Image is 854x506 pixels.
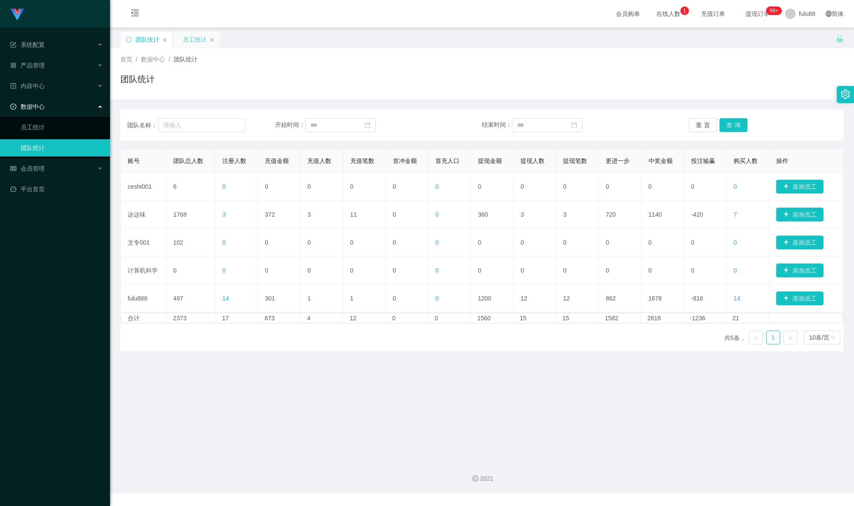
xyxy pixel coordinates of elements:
[222,211,226,218] font: 3
[520,295,527,302] font: 12
[435,183,439,190] font: 0
[478,211,488,218] font: 360
[307,315,311,322] font: 4
[520,239,524,246] font: 0
[350,157,374,164] font: 充值笔数
[478,315,491,322] font: 1560
[691,157,715,164] font: 投注输赢
[480,475,493,482] font: 2021
[141,56,165,63] font: 数据中心
[307,183,311,190] font: 0
[435,267,439,274] font: 0
[393,239,396,246] font: 0
[21,62,45,69] font: 产品管理
[21,83,45,89] font: 内容中心
[746,10,770,17] font: 提现订单
[809,331,830,344] div: 10条/页
[606,267,609,274] font: 0
[162,37,167,43] i: 图标： 关闭
[10,62,16,68] i: 图标: appstore-o
[770,8,778,14] font: 99+
[265,315,275,322] font: 673
[120,56,132,63] font: 首页
[10,83,16,89] i: 图标：个人资料
[649,267,652,274] font: 0
[393,157,417,164] font: 首冲金额
[689,118,717,132] button: 重置
[265,239,268,246] font: 0
[307,239,311,246] font: 0
[472,475,478,481] i: 图标：版权
[563,183,566,190] font: 0
[478,183,481,190] font: 0
[784,331,797,344] li: 下一页
[680,6,689,15] sup: 1
[649,295,662,302] font: 1678
[350,211,357,218] font: 11
[563,239,566,246] font: 0
[10,42,16,48] i: 图标： 表格
[10,9,24,21] img: logo.9652507e.png
[563,211,566,218] font: 3
[766,331,780,344] li: 1
[724,334,746,341] font: 共5条，
[128,315,140,322] font: 合计
[126,37,132,43] i: 图标：同步
[222,295,229,302] font: 14
[158,118,246,132] input: 请输入
[435,211,439,218] font: 0
[691,211,703,218] font: -420
[209,37,214,43] i: 图标： 关闭
[520,157,545,164] font: 提现人数
[128,267,158,274] font: 计算机科学
[435,295,439,302] font: 0
[776,236,823,249] button: 图标: 加号添加员工
[265,183,268,190] font: 0
[435,157,459,164] font: 首充人口
[173,183,177,190] font: 6
[183,36,207,43] font: 员工统计
[120,74,155,84] font: 团队统计
[836,35,844,43] i: 图标： 解锁
[734,183,737,190] font: 0
[393,295,396,302] font: 0
[766,6,782,15] sup: 298
[21,119,103,136] a: 员工统计
[222,267,226,274] font: 0
[830,335,835,341] i: 图标： 下
[562,315,569,322] font: 15
[435,315,438,322] font: 0
[647,315,661,322] font: 2818
[265,267,268,274] font: 0
[841,89,850,99] i: 图标：设置
[719,118,747,132] button: 查询
[10,104,16,110] i: 图标: 检查-圆圈-o
[478,239,481,246] font: 0
[135,36,159,43] font: 团队统计
[173,315,187,322] font: 2373
[307,267,311,274] font: 0
[10,166,16,172] i: 图标： 表格
[563,267,566,274] font: 0
[776,208,823,221] button: 图标: 加号添加员工
[222,157,246,164] font: 注册人数
[776,180,823,193] button: 图标: 加号添加员工
[364,122,370,128] i: 图标：日历
[393,267,396,274] font: 0
[10,181,103,198] a: 图标：仪表板平台首页
[753,335,759,340] i: 图标： 左
[605,315,618,322] font: 1582
[776,264,823,277] button: 图标: 加号添加员工
[127,122,157,129] font: 团队名称：
[128,183,152,190] font: ceshi001
[749,331,763,344] li: 上一页
[478,295,491,302] font: 1200
[606,157,630,164] font: 更进一步
[173,267,177,274] font: 0
[275,121,305,128] font: 开始时间：
[265,295,275,302] font: 301
[120,0,150,28] i: 图标: 菜单折叠
[21,165,45,172] font: 会员管理
[563,295,570,302] font: 12
[21,103,45,110] font: 数据中心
